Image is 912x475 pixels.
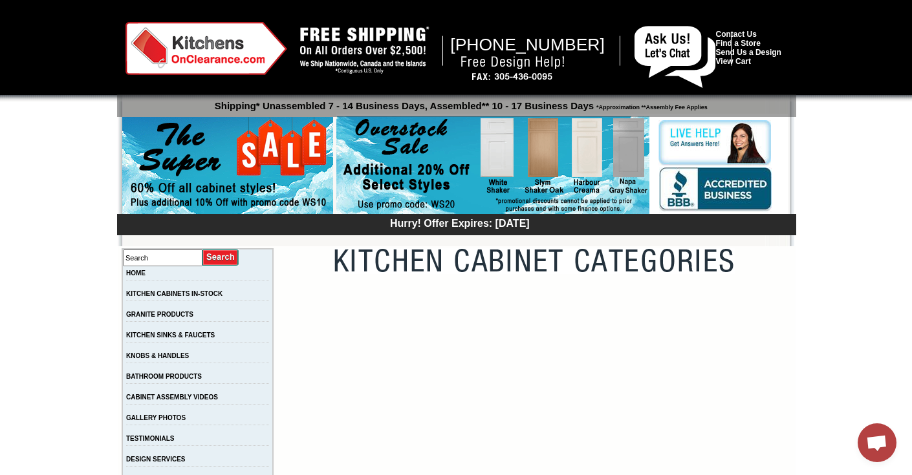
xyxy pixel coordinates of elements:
img: Kitchens on Clearance Logo [125,22,287,75]
a: Send Us a Design [716,48,781,57]
a: Contact Us [716,30,757,39]
span: [PHONE_NUMBER] [450,35,605,54]
a: Open chat [858,423,896,462]
a: GALLERY PHOTOS [126,414,186,421]
a: Find a Store [716,39,761,48]
a: KITCHEN CABINETS IN-STOCK [126,290,223,297]
a: HOME [126,269,146,277]
a: GRANITE PRODUCTS [126,311,193,318]
span: *Approximation **Assembly Fee Applies [594,101,708,111]
a: BATHROOM PRODUCTS [126,373,202,380]
p: Shipping* Unassembled 7 - 14 Business Days, Assembled** 10 - 17 Business Days [124,94,796,111]
a: View Cart [716,57,751,66]
input: Submit [202,249,239,266]
a: DESIGN SERVICES [126,456,186,463]
a: KNOBS & HANDLES [126,352,189,359]
div: Hurry! Offer Expires: [DATE] [124,216,796,229]
a: KITCHEN SINKS & FAUCETS [126,332,215,339]
a: CABINET ASSEMBLY VIDEOS [126,394,218,401]
a: TESTIMONIALS [126,435,174,442]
